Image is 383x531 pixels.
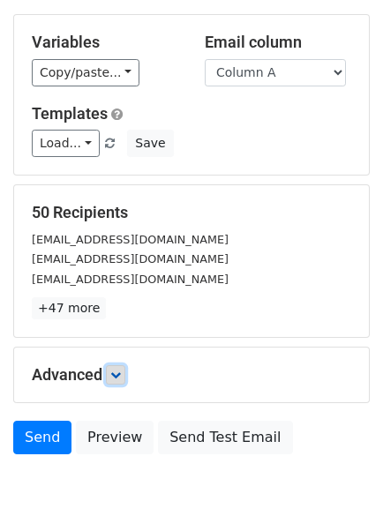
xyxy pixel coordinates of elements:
[32,273,229,286] small: [EMAIL_ADDRESS][DOMAIN_NAME]
[32,233,229,246] small: [EMAIL_ADDRESS][DOMAIN_NAME]
[32,365,351,385] h5: Advanced
[32,203,351,222] h5: 50 Recipients
[32,104,108,123] a: Templates
[32,297,106,319] a: +47 more
[158,421,292,454] a: Send Test Email
[32,33,178,52] h5: Variables
[127,130,173,157] button: Save
[205,33,351,52] h5: Email column
[76,421,154,454] a: Preview
[32,130,100,157] a: Load...
[32,59,139,86] a: Copy/paste...
[32,252,229,265] small: [EMAIL_ADDRESS][DOMAIN_NAME]
[13,421,71,454] a: Send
